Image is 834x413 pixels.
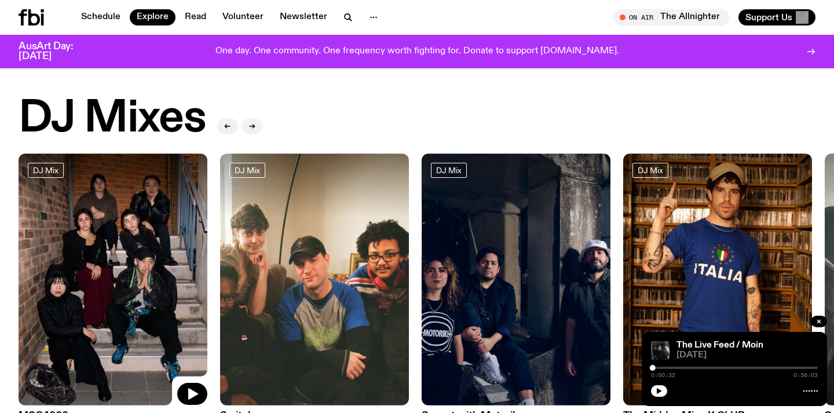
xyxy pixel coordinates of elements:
span: Support Us [745,12,792,23]
span: DJ Mix [33,166,58,174]
span: DJ Mix [235,166,260,174]
a: DJ Mix [28,163,64,178]
span: 0:56:03 [793,372,818,378]
a: DJ Mix [431,163,467,178]
span: [DATE] [676,351,818,360]
a: Schedule [74,9,127,25]
button: On AirThe Allnighter [614,9,729,25]
a: DJ Mix [632,163,668,178]
h2: DJ Mixes [19,97,206,141]
span: DJ Mix [638,166,663,174]
img: A warm film photo of the switch team sitting close together. from left to right: Cedar, Lau, Sand... [220,153,409,405]
a: Read [178,9,213,25]
img: A black and white image of moin on stairs, looking up at the camera. [651,341,670,360]
a: Explore [130,9,175,25]
h3: AusArt Day: [DATE] [19,42,93,61]
button: Support Us [738,9,815,25]
p: One day. One community. One frequency worth fighting for. Donate to support [DOMAIN_NAME]. [215,46,619,57]
a: The Live Feed / Moin [676,341,763,350]
a: Volunteer [215,9,270,25]
span: 0:00:32 [651,372,675,378]
a: Newsletter [273,9,334,25]
a: DJ Mix [229,163,265,178]
span: DJ Mix [436,166,462,174]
